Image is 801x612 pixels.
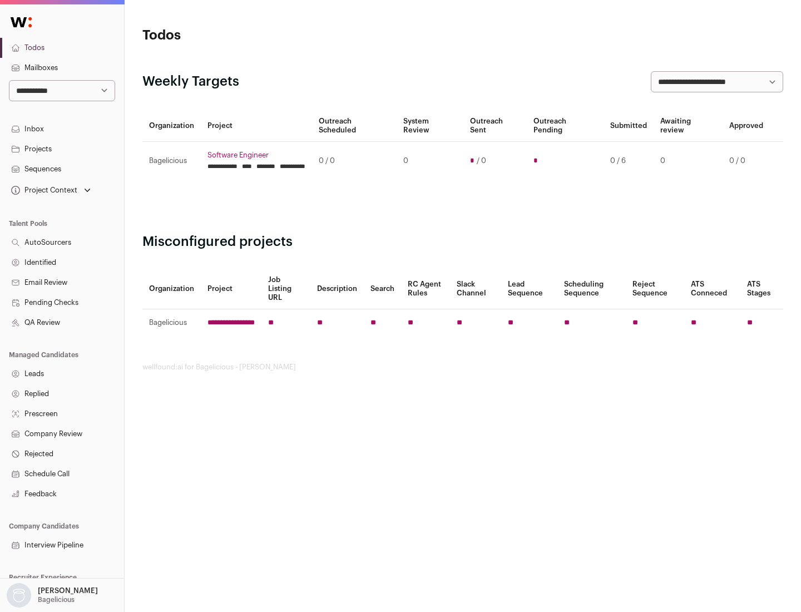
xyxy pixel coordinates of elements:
[142,110,201,142] th: Organization
[142,233,783,251] h2: Misconfigured projects
[142,363,783,372] footer: wellfound:ai for Bagelicious - [PERSON_NAME]
[501,269,557,309] th: Lead Sequence
[142,309,201,337] td: Bagelicious
[723,142,770,180] td: 0 / 0
[207,151,305,160] a: Software Engineer
[397,142,463,180] td: 0
[463,110,527,142] th: Outreach Sent
[740,269,783,309] th: ATS Stages
[527,110,603,142] th: Outreach Pending
[38,595,75,604] p: Bagelicious
[312,142,397,180] td: 0 / 0
[201,110,312,142] th: Project
[401,269,449,309] th: RC Agent Rules
[450,269,501,309] th: Slack Channel
[201,269,261,309] th: Project
[142,73,239,91] h2: Weekly Targets
[310,269,364,309] th: Description
[604,142,654,180] td: 0 / 6
[4,583,100,608] button: Open dropdown
[142,27,356,45] h1: Todos
[723,110,770,142] th: Approved
[7,583,31,608] img: nopic.png
[9,186,77,195] div: Project Context
[477,156,486,165] span: / 0
[261,269,310,309] th: Job Listing URL
[364,269,401,309] th: Search
[142,142,201,180] td: Bagelicious
[312,110,397,142] th: Outreach Scheduled
[654,142,723,180] td: 0
[654,110,723,142] th: Awaiting review
[626,269,685,309] th: Reject Sequence
[9,182,93,198] button: Open dropdown
[557,269,626,309] th: Scheduling Sequence
[142,269,201,309] th: Organization
[38,586,98,595] p: [PERSON_NAME]
[397,110,463,142] th: System Review
[604,110,654,142] th: Submitted
[684,269,740,309] th: ATS Conneced
[4,11,38,33] img: Wellfound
